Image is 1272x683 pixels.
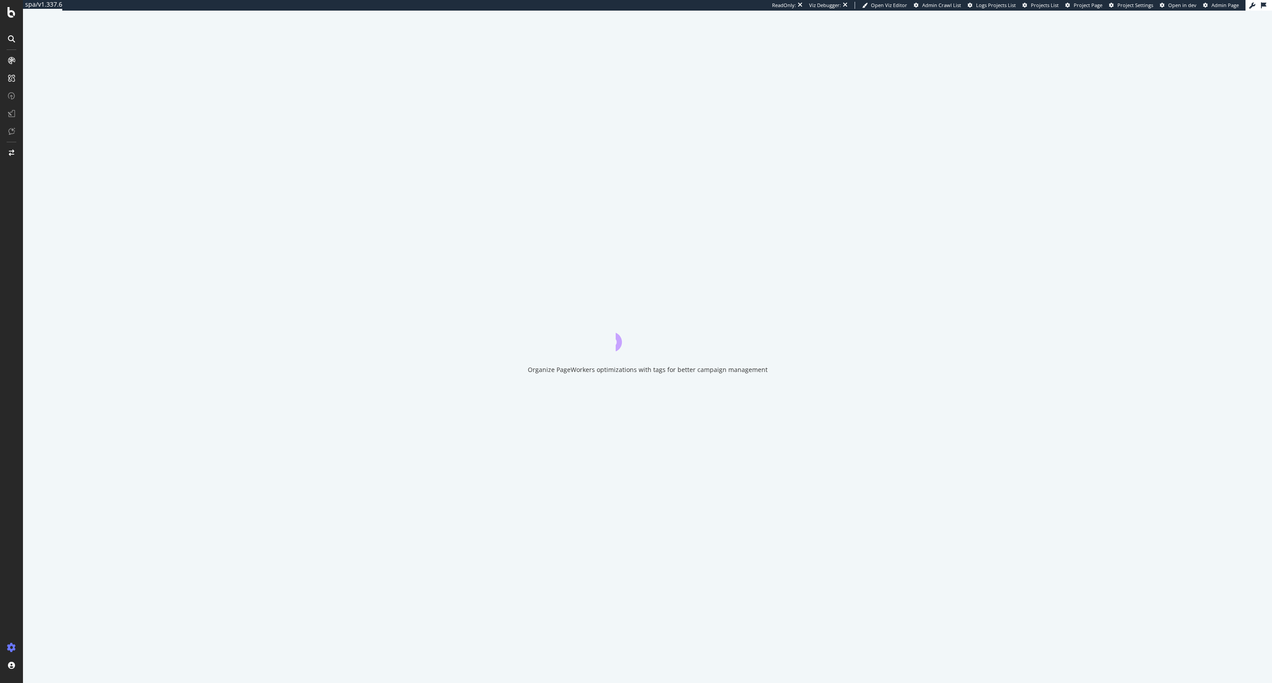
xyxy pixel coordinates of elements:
[528,365,768,374] div: Organize PageWorkers optimizations with tags for better campaign management
[1074,2,1102,8] span: Project Page
[862,2,907,9] a: Open Viz Editor
[1109,2,1153,9] a: Project Settings
[871,2,907,8] span: Open Viz Editor
[968,2,1016,9] a: Logs Projects List
[1160,2,1196,9] a: Open in dev
[1168,2,1196,8] span: Open in dev
[1117,2,1153,8] span: Project Settings
[1065,2,1102,9] a: Project Page
[922,2,961,8] span: Admin Crawl List
[809,2,841,9] div: Viz Debugger:
[1211,2,1239,8] span: Admin Page
[772,2,796,9] div: ReadOnly:
[914,2,961,9] a: Admin Crawl List
[1022,2,1059,9] a: Projects List
[1031,2,1059,8] span: Projects List
[616,319,679,351] div: animation
[976,2,1016,8] span: Logs Projects List
[1203,2,1239,9] a: Admin Page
